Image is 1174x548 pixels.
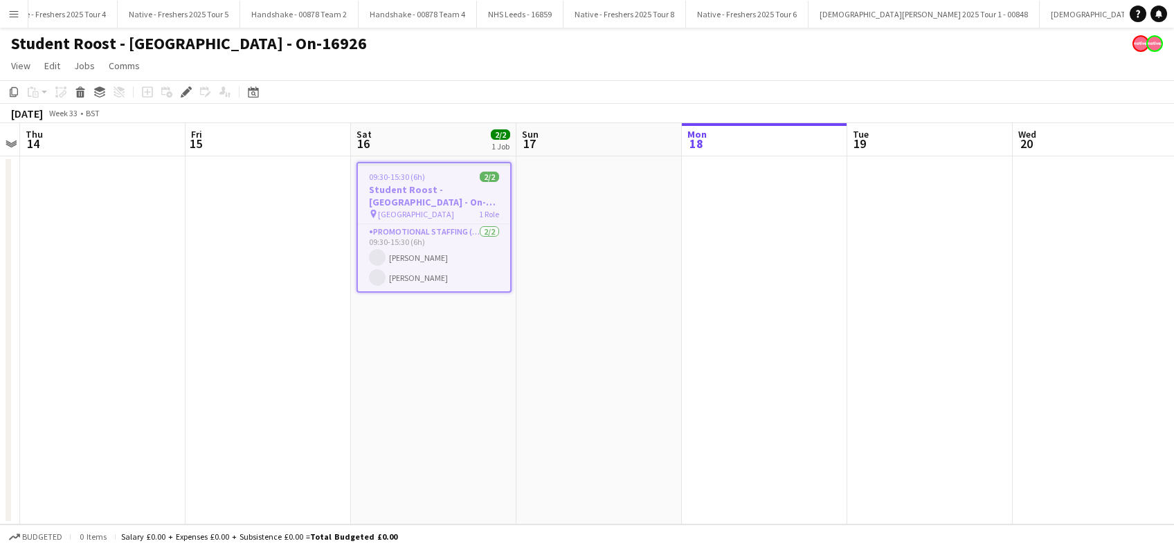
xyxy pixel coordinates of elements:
span: 1 Role [479,209,499,219]
span: Edit [44,60,60,72]
span: 0 items [76,531,109,542]
div: [DATE] [11,107,43,120]
button: NHS Leeds - 16859 [477,1,563,28]
span: View [11,60,30,72]
span: 2/2 [491,129,510,140]
span: 16 [354,136,372,152]
span: 09:30-15:30 (6h) [369,172,425,182]
div: 1 Job [491,141,509,152]
app-job-card: 09:30-15:30 (6h)2/2Student Roost - [GEOGRAPHIC_DATA] - On-16926 [GEOGRAPHIC_DATA]1 RolePromotiona... [356,162,512,293]
app-user-avatar: native Staffing [1132,35,1149,52]
div: Salary £0.00 + Expenses £0.00 + Subsistence £0.00 = [121,531,397,542]
span: 20 [1016,136,1036,152]
app-user-avatar: native Staffing [1146,35,1163,52]
span: 14 [24,136,43,152]
a: Jobs [69,57,100,75]
h3: Student Roost - [GEOGRAPHIC_DATA] - On-16926 [358,183,510,208]
a: Comms [103,57,145,75]
span: Total Budgeted £0.00 [310,531,397,542]
button: Budgeted [7,529,64,545]
span: Thu [26,128,43,140]
a: View [6,57,36,75]
a: Edit [39,57,66,75]
app-card-role: Promotional Staffing (Brand Ambassadors)2/209:30-15:30 (6h)[PERSON_NAME][PERSON_NAME] [358,224,510,291]
span: Tue [853,128,869,140]
span: 19 [851,136,869,152]
button: Handshake - 00878 Team 4 [359,1,477,28]
button: Handshake - 00878 Team 2 [240,1,359,28]
span: Wed [1018,128,1036,140]
span: Jobs [74,60,95,72]
span: Budgeted [22,532,62,542]
span: 15 [189,136,202,152]
span: Fri [191,128,202,140]
span: Mon [687,128,707,140]
h1: Student Roost - [GEOGRAPHIC_DATA] - On-16926 [11,33,367,54]
span: Sat [356,128,372,140]
button: Native - Freshers 2025 Tour 6 [686,1,809,28]
span: 17 [520,136,539,152]
span: 2/2 [480,172,499,182]
span: Week 33 [46,108,80,118]
span: Comms [109,60,140,72]
span: Sun [522,128,539,140]
div: BST [86,108,100,118]
button: [DEMOGRAPHIC_DATA][PERSON_NAME] 2025 Tour 1 - 00848 [809,1,1040,28]
span: 18 [685,136,707,152]
button: Native - Freshers 2025 Tour 5 [118,1,240,28]
button: Native - Freshers 2025 Tour 8 [563,1,686,28]
span: [GEOGRAPHIC_DATA] [378,209,454,219]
